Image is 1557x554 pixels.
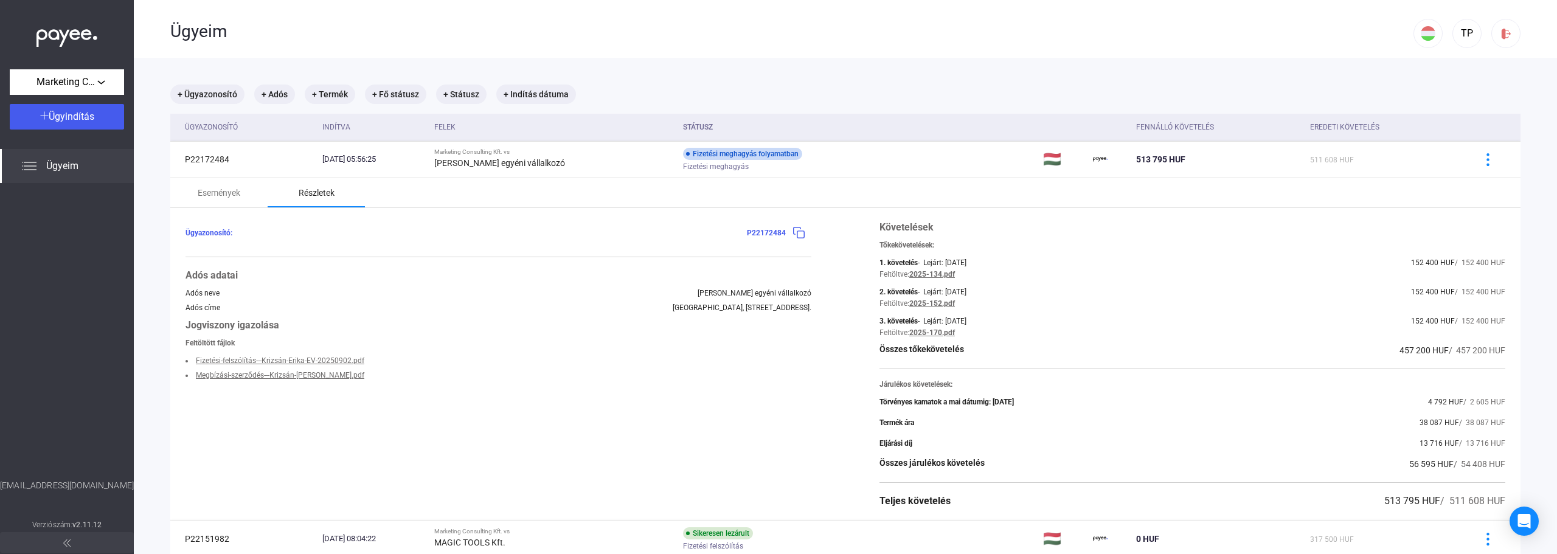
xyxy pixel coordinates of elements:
[673,303,811,312] div: [GEOGRAPHIC_DATA], [STREET_ADDRESS].
[36,75,97,89] span: Marketing Consulting Kft.
[1455,288,1505,296] span: / 152 400 HUF
[198,185,240,200] div: Események
[1411,258,1455,267] span: 152 400 HUF
[185,120,238,134] div: Ügyazonosító
[1310,120,1379,134] div: Eredeti követelés
[1136,120,1214,134] div: Fennálló követelés
[46,159,78,173] span: Ügyeim
[1136,534,1159,544] span: 0 HUF
[879,380,1505,389] div: Járulékos követelések:
[1510,507,1539,536] div: Open Intercom Messenger
[747,229,786,237] span: P22172484
[918,258,966,267] div: - Lejárt: [DATE]
[1455,258,1505,267] span: / 152 400 HUF
[879,317,918,325] div: 3. követelés
[49,111,94,122] span: Ügyindítás
[1500,27,1513,40] img: logout-red
[170,21,1413,42] div: Ügyeim
[496,85,576,104] mat-chip: + Indítás dátuma
[434,538,505,547] strong: MAGIC TOOLS Kft.
[1093,152,1108,167] img: payee-logo
[1411,317,1455,325] span: 152 400 HUF
[186,268,811,283] div: Adós adatai
[879,270,909,279] div: Feltöltve:
[1420,418,1459,427] span: 38 087 HUF
[72,521,102,529] strong: v2.11.12
[879,258,918,267] div: 1. követelés
[186,339,811,347] div: Feltöltött fájlok
[299,185,335,200] div: Részletek
[1482,153,1494,166] img: more-blue
[909,299,955,308] a: 2025-152.pdf
[1463,398,1505,406] span: / 2 605 HUF
[1411,288,1455,296] span: 152 400 HUF
[1310,120,1460,134] div: Eredeti követelés
[1136,154,1185,164] span: 513 795 HUF
[792,226,805,239] img: copy-blue
[879,398,1014,406] div: Törvényes kamatok a mai dátumig: [DATE]
[1475,147,1500,172] button: more-blue
[196,371,364,379] a: Megbízási-szerződés---Krizsán-[PERSON_NAME].pdf
[1452,19,1482,48] button: TP
[254,85,295,104] mat-chip: + Adós
[434,158,565,168] strong: [PERSON_NAME] egyéni vállalkozó
[322,120,350,134] div: Indítva
[63,539,71,547] img: arrow-double-left-grey.svg
[1459,439,1505,448] span: / 13 716 HUF
[1428,398,1463,406] span: 4 792 HUF
[1310,535,1354,544] span: 317 500 HUF
[879,328,909,337] div: Feltöltve:
[909,328,955,337] a: 2025-170.pdf
[1440,495,1505,507] span: / 511 608 HUF
[879,418,914,427] div: Termék ára
[1136,120,1301,134] div: Fennálló követelés
[879,241,1505,249] div: Tőkekövetelések:
[1459,418,1505,427] span: / 38 087 HUF
[40,111,49,120] img: plus-white.svg
[909,270,955,279] a: 2025-134.pdf
[1482,533,1494,545] img: more-blue
[683,539,743,553] span: Fizetési felszólítás
[434,120,456,134] div: Felek
[196,356,364,365] a: Fizetési-felszólítás---Krizsán-Erika-EV-20250902.pdf
[322,120,425,134] div: Indítva
[170,85,244,104] mat-chip: + Ügyazonosító
[879,343,964,358] div: Összes tőkekövetelés
[186,318,811,333] div: Jogviszony igazolása
[683,148,802,160] div: Fizetési meghagyás folyamatban
[1409,459,1454,469] span: 56 595 HUF
[786,220,811,246] button: copy-blue
[436,85,487,104] mat-chip: + Státusz
[918,288,966,296] div: - Lejárt: [DATE]
[879,299,909,308] div: Feltöltve:
[36,23,97,47] img: white-payee-white-dot.svg
[322,533,425,545] div: [DATE] 08:04:22
[1038,141,1087,178] td: 🇭🇺
[1399,345,1449,355] span: 457 200 HUF
[10,69,124,95] button: Marketing Consulting Kft.
[879,494,951,508] div: Teljes követelés
[170,141,317,178] td: P22172484
[683,527,753,539] div: Sikeresen lezárult
[434,120,673,134] div: Felek
[1093,531,1108,546] img: payee-logo
[186,289,220,297] div: Adós neve
[22,159,36,173] img: list.svg
[1384,495,1440,507] span: 513 795 HUF
[1457,26,1477,41] div: TP
[879,439,912,448] div: Eljárási díj
[698,289,811,297] div: [PERSON_NAME] egyéni vállalkozó
[879,457,985,471] div: Összes járulékos követelés
[879,220,1505,235] div: Követelések
[1413,19,1443,48] button: HU
[1420,439,1459,448] span: 13 716 HUF
[1421,26,1435,41] img: HU
[305,85,355,104] mat-chip: + Termék
[322,153,425,165] div: [DATE] 05:56:25
[10,104,124,130] button: Ügyindítás
[918,317,966,325] div: - Lejárt: [DATE]
[186,229,232,237] span: Ügyazonosító:
[365,85,426,104] mat-chip: + Fő státusz
[1310,156,1354,164] span: 511 608 HUF
[186,303,220,312] div: Adós címe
